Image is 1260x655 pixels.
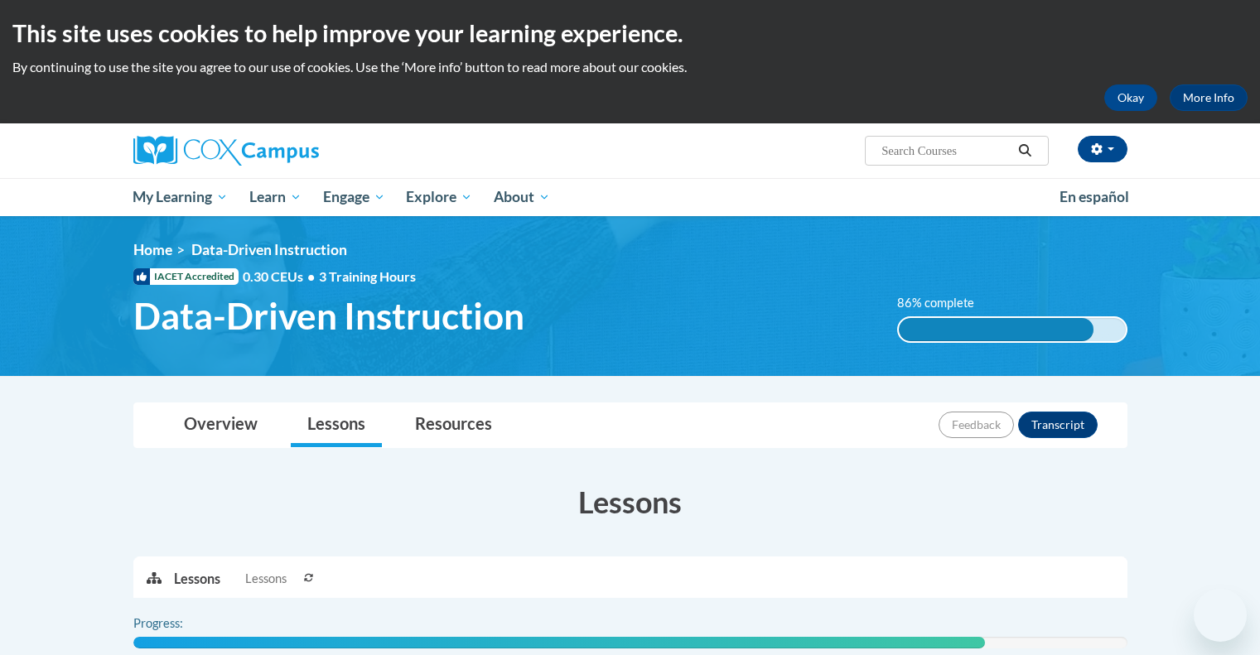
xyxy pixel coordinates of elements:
a: Engage [312,178,396,216]
button: Search [1012,141,1037,161]
h3: Lessons [133,481,1127,523]
p: Lessons [174,570,220,588]
a: Cox Campus [133,136,448,166]
span: 3 Training Hours [319,268,416,284]
span: 0.30 CEUs [243,267,319,286]
button: Feedback [939,412,1014,438]
button: Account Settings [1078,136,1127,162]
a: My Learning [123,178,239,216]
span: Lessons [245,570,287,588]
span: IACET Accredited [133,268,239,285]
span: • [307,268,315,284]
img: Cox Campus [133,136,319,166]
span: Learn [249,187,302,207]
span: About [494,187,550,207]
span: My Learning [133,187,228,207]
a: Overview [167,403,274,447]
span: Explore [406,187,472,207]
div: Main menu [109,178,1152,216]
button: Transcript [1018,412,1098,438]
iframe: Button to launch messaging window [1194,589,1247,642]
h2: This site uses cookies to help improve your learning experience. [12,17,1248,50]
input: Search Courses [880,141,1012,161]
label: Progress: [133,614,229,633]
a: More Info [1170,84,1248,111]
a: Explore [395,178,483,216]
button: Okay [1104,84,1157,111]
span: En español [1060,188,1129,205]
a: Resources [398,403,509,447]
a: Learn [239,178,312,216]
a: Home [133,241,172,258]
label: 86% complete [897,294,992,312]
p: By continuing to use the site you agree to our use of cookies. Use the ‘More info’ button to read... [12,58,1248,76]
span: Data-Driven Instruction [191,241,347,258]
a: Lessons [291,403,382,447]
a: About [483,178,561,216]
a: En español [1049,180,1140,214]
div: 86% complete [899,318,1093,341]
span: Engage [323,187,385,207]
span: Data-Driven Instruction [133,294,524,338]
